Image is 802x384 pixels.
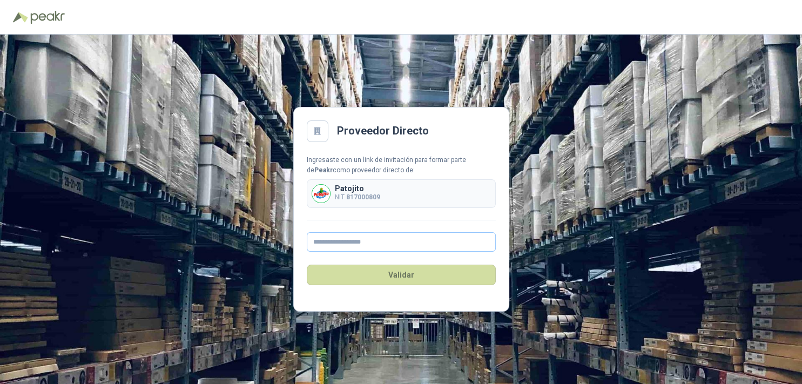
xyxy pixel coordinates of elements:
[335,185,380,192] p: Patojito
[307,155,496,176] div: Ingresaste con un link de invitación para formar parte de como proveedor directo de:
[335,192,380,203] p: NIT
[314,166,333,174] b: Peakr
[307,265,496,285] button: Validar
[337,123,429,139] h2: Proveedor Directo
[30,11,65,24] img: Peakr
[346,193,380,201] b: 817000809
[312,185,330,203] img: Company Logo
[13,12,28,23] img: Logo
